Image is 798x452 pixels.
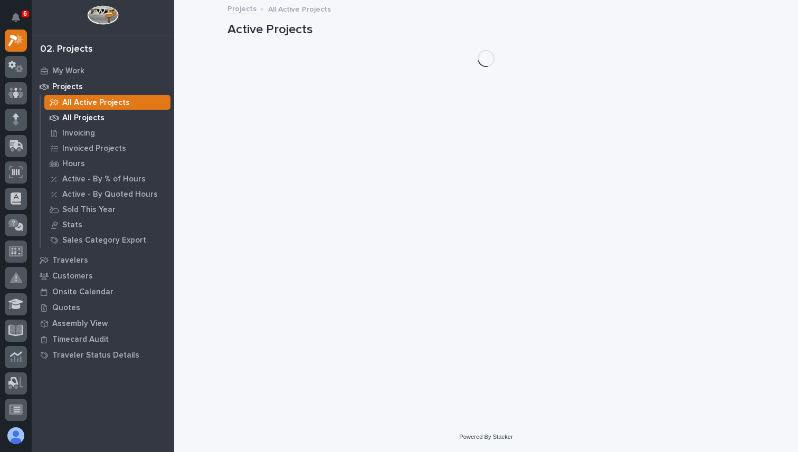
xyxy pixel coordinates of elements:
a: My Work [32,63,174,79]
a: Projects [227,2,256,14]
p: Invoiced Projects [62,144,126,153]
div: Notifications6 [13,13,27,30]
p: Projects [52,82,83,92]
a: Sales Category Export [41,233,174,247]
p: Traveler Status Details [52,351,139,360]
a: Traveler Status Details [32,347,174,363]
p: 6 [23,10,27,17]
div: 02. Projects [40,44,93,55]
p: Assembly View [52,319,108,329]
a: Travelers [32,252,174,268]
img: Workspace Logo [87,5,118,25]
p: Quotes [52,303,80,313]
p: All Active Projects [268,3,331,14]
a: Sold This Year [41,202,174,217]
button: users-avatar [5,425,27,447]
a: Onsite Calendar [32,284,174,300]
a: All Active Projects [41,95,174,110]
p: Customers [52,272,93,281]
p: Onsite Calendar [52,287,113,297]
a: All Projects [41,110,174,125]
a: Active - By % of Hours [41,171,174,186]
p: Sold This Year [62,205,116,215]
a: Stats [41,217,174,232]
p: Timecard Audit [52,335,109,344]
a: Powered By Stacker [459,434,512,440]
p: Hours [62,159,85,169]
p: Sales Category Export [62,236,146,245]
a: Hours [41,156,174,171]
a: Invoicing [41,126,174,140]
a: Quotes [32,300,174,315]
a: Assembly View [32,315,174,331]
p: Stats [62,220,82,230]
button: Notifications [5,6,27,28]
p: All Projects [62,113,104,123]
a: Customers [32,268,174,284]
p: Invoicing [62,129,95,138]
a: Active - By Quoted Hours [41,187,174,201]
a: Invoiced Projects [41,141,174,156]
a: Timecard Audit [32,331,174,347]
p: Active - By Quoted Hours [62,190,158,199]
p: Travelers [52,256,88,265]
a: Projects [32,79,174,94]
h1: Active Projects [227,22,745,37]
p: All Active Projects [62,98,130,108]
p: My Work [52,66,84,76]
p: Active - By % of Hours [62,175,146,184]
